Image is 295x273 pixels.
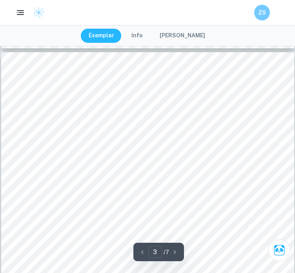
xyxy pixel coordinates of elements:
button: ZS [254,5,270,20]
button: [PERSON_NAME] [152,29,213,43]
p: / 7 [164,248,169,257]
img: Clastify logo [33,7,45,18]
button: Info [124,29,150,43]
h6: ZS [258,8,267,17]
button: Exemplar [81,29,122,43]
a: Clastify logo [28,7,45,18]
button: Ask Clai [268,239,290,261]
